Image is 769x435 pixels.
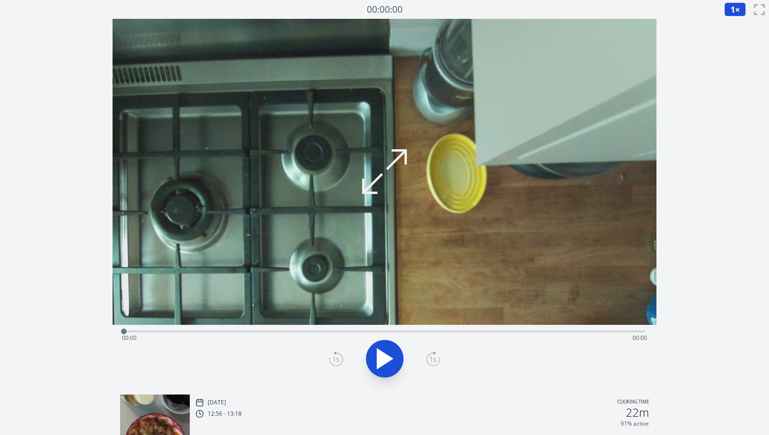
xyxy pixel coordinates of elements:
a: 00:00:00 [367,3,403,16]
p: [DATE] [208,399,226,406]
h2: 22m [626,407,649,418]
span: 00:00 [632,334,647,342]
p: 91% active [621,420,649,427]
p: 12:56 - 13:18 [208,410,242,418]
button: 1× [724,2,746,16]
span: 1 [730,4,735,15]
p: Cooking time [617,398,649,407]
